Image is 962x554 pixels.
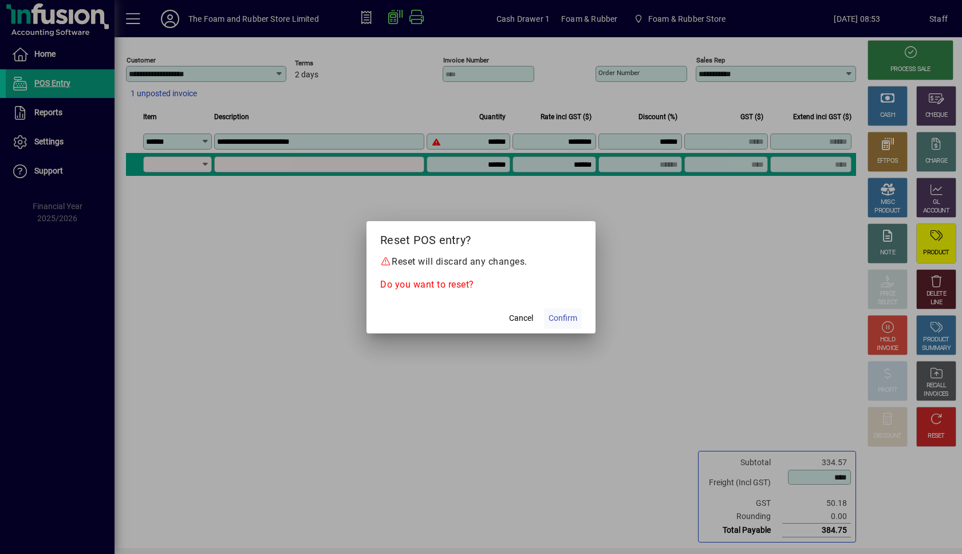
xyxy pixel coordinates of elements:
[366,221,596,254] h2: Reset POS entry?
[380,278,582,292] p: Do you want to reset?
[549,312,577,324] span: Confirm
[380,255,582,269] p: Reset will discard any changes.
[503,308,539,329] button: Cancel
[544,308,582,329] button: Confirm
[509,312,533,324] span: Cancel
